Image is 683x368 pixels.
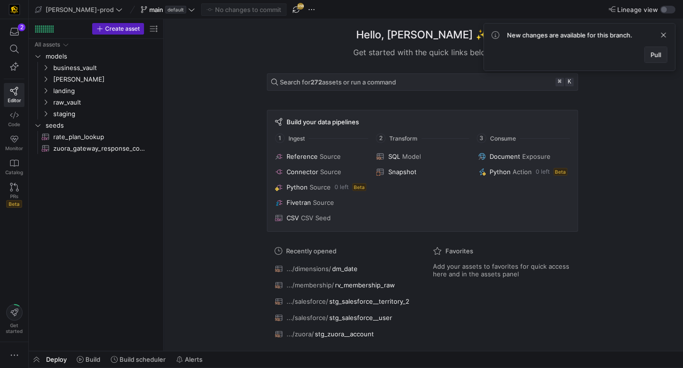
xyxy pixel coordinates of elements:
[105,25,140,32] span: Create asset
[273,197,369,208] button: FivetranSource
[33,131,159,142] div: Press SPACE to select this row.
[280,78,396,86] span: Search for assets or run a command
[138,3,197,16] button: maindefault
[287,214,299,222] span: CSV
[286,247,336,255] span: Recently opened
[356,27,489,43] h1: Hello, [PERSON_NAME] ✨
[107,351,170,368] button: Build scheduler
[388,168,416,176] span: Snapshot
[33,142,159,154] a: zuora_gateway_response_codes​​​​​​
[287,118,359,126] span: Build your data pipelines
[33,142,159,154] div: Press SPACE to select this row.
[273,279,414,291] button: .../membership/rv_membership_raw
[4,155,24,179] a: Catalog
[650,51,661,59] span: Pull
[53,108,158,119] span: staging
[33,108,159,119] div: Press SPACE to select this row.
[53,85,158,96] span: landing
[33,50,159,62] div: Press SPACE to select this row.
[287,281,334,289] span: .../membership/
[374,151,470,162] button: SQLModel
[33,85,159,96] div: Press SPACE to select this row.
[445,247,473,255] span: Favorites
[320,168,341,176] span: Source
[522,153,551,160] span: Exposure
[287,330,314,338] span: .../zuora/
[172,351,207,368] button: Alerts
[513,168,532,176] span: Action
[53,97,158,108] span: raw_vault
[555,78,564,86] kbd: ⌘
[46,6,114,13] span: [PERSON_NAME]-prod
[5,169,23,175] span: Catalog
[329,314,392,321] span: stg_salesforce__user
[332,265,358,273] span: dm_date
[287,168,318,176] span: Connector
[165,6,186,13] span: default
[33,3,125,16] button: [PERSON_NAME]-prod
[273,212,369,224] button: CSVCSV Seed
[320,153,341,160] span: Source
[287,183,308,191] span: Python
[402,153,420,160] span: Model
[329,297,409,305] span: stg_salesforce__territory_2
[8,121,20,127] span: Code
[4,83,24,107] a: Editor
[335,281,395,289] span: rv_membership_raw
[287,199,311,206] span: Fivetran
[565,78,574,86] kbd: k
[53,74,158,85] span: [PERSON_NAME]
[617,6,658,13] span: Lineage view
[507,31,632,39] span: New changes are available for this branch.
[33,119,159,131] div: Press SPACE to select this row.
[273,151,369,162] button: ReferenceSource
[490,168,511,176] span: Python
[4,23,24,40] button: 2
[352,183,366,191] span: Beta
[433,262,570,278] span: Add your assets to favorites for quick access here and in the assets panel
[287,297,328,305] span: .../salesforce/
[10,5,19,14] img: https://storage.googleapis.com/y42-prod-data-exchange/images/uAsz27BndGEK0hZWDFeOjoxA7jCwgK9jE472...
[5,145,23,151] span: Monitor
[185,356,203,363] span: Alerts
[33,73,159,85] div: Press SPACE to select this row.
[53,143,148,154] span: zuora_gateway_response_codes​​​​​​
[476,151,572,162] button: DocumentExposure
[287,153,318,160] span: Reference
[273,181,369,193] button: PythonSource0 leftBeta
[287,265,331,273] span: .../dimensions/
[287,314,328,321] span: .../salesforce/
[46,51,158,62] span: models
[4,179,24,212] a: PRsBeta
[33,96,159,108] div: Press SPACE to select this row.
[311,78,322,86] strong: 272
[120,356,166,363] span: Build scheduler
[33,39,159,50] div: Press SPACE to select this row.
[490,153,520,160] span: Document
[72,351,105,368] button: Build
[35,41,60,48] div: All assets
[53,62,158,73] span: business_vault
[335,184,348,190] span: 0 left
[33,62,159,73] div: Press SPACE to select this row.
[4,1,24,18] a: https://storage.googleapis.com/y42-prod-data-exchange/images/uAsz27BndGEK0hZWDFeOjoxA7jCwgK9jE472...
[6,322,23,334] span: Get started
[8,97,21,103] span: Editor
[10,193,18,199] span: PRs
[33,131,159,142] a: rate_plan_lookup​​​​​​
[644,47,667,63] button: Pull
[273,262,414,275] button: .../dimensions/dm_date
[149,6,163,13] span: main
[92,23,144,35] button: Create asset
[46,356,67,363] span: Deploy
[46,120,158,131] span: seeds
[53,131,148,142] span: rate_plan_lookup​​​​​​
[6,200,22,208] span: Beta
[313,199,334,206] span: Source
[310,183,331,191] span: Source
[301,214,331,222] span: CSV Seed
[85,356,100,363] span: Build
[315,330,374,338] span: stg_zuora__account
[273,295,414,308] button: .../salesforce/stg_salesforce__territory_2
[273,328,414,340] button: .../zuora/stg_zuora__account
